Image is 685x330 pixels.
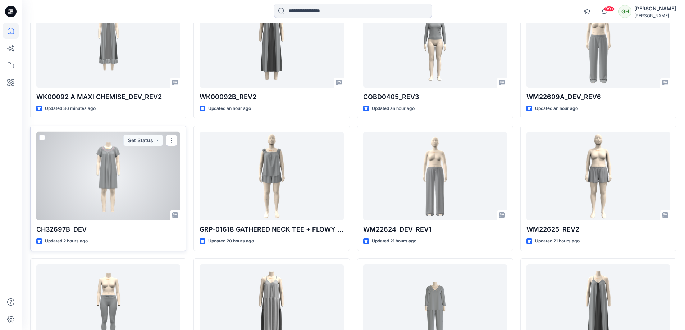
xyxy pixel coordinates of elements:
p: Updated 36 minutes ago [45,105,96,112]
a: WM22625_REV2 [526,132,670,220]
p: COBD0405_REV3 [363,92,507,102]
p: Updated an hour ago [535,105,578,112]
p: Updated an hour ago [208,105,251,112]
a: CH32697B_DEV [36,132,180,220]
p: GRP-01618 GATHERED NECK TEE + FLOWY SHORT_REV1 [200,224,343,234]
a: GRP-01618 GATHERED NECK TEE + FLOWY SHORT_REV1 [200,132,343,220]
div: [PERSON_NAME] [634,13,676,18]
span: 99+ [604,6,615,12]
a: WM22624_DEV_REV1 [363,132,507,220]
p: WM22624_DEV_REV1 [363,224,507,234]
div: [PERSON_NAME] [634,4,676,13]
p: Updated 21 hours ago [535,237,580,245]
p: CH32697B_DEV [36,224,180,234]
p: WM22609A_DEV_REV6 [526,92,670,102]
p: Updated 21 hours ago [372,237,416,245]
p: Updated 20 hours ago [208,237,254,245]
div: GH [618,5,631,18]
p: Updated an hour ago [372,105,415,112]
p: WK00092 A MAXI CHEMISE_DEV_REV2 [36,92,180,102]
p: WM22625_REV2 [526,224,670,234]
p: WK00092B_REV2 [200,92,343,102]
p: Updated 2 hours ago [45,237,88,245]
